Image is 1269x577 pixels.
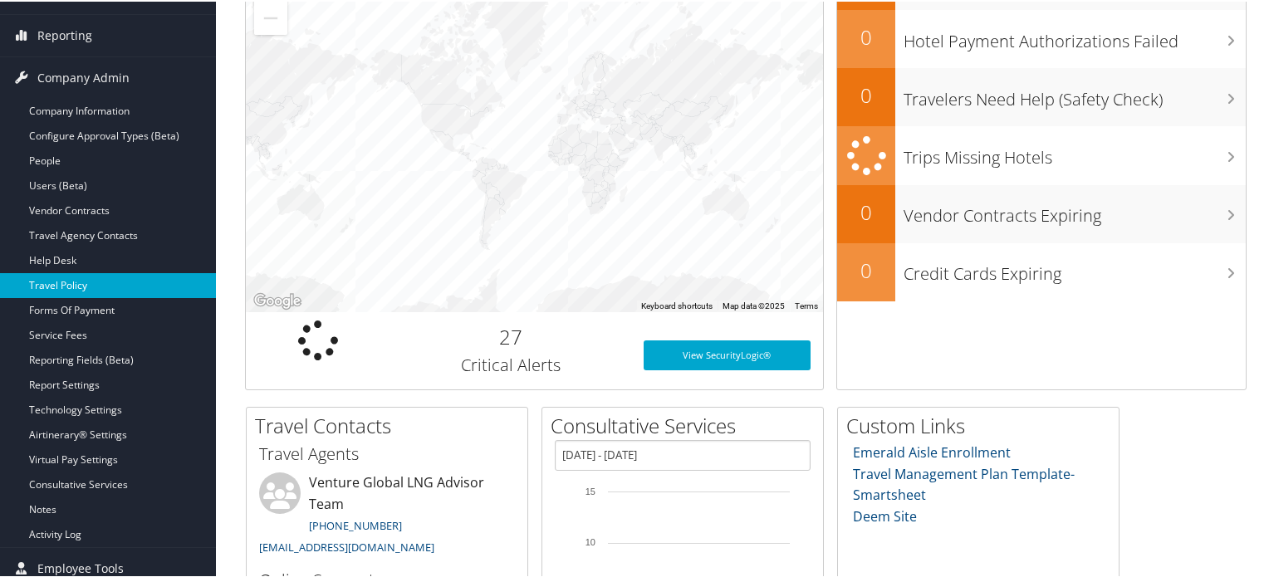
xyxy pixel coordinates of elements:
[586,535,595,545] tspan: 10
[837,197,895,225] h2: 0
[853,463,1075,503] a: Travel Management Plan Template- Smartsheet
[723,300,785,309] span: Map data ©2025
[837,255,895,283] h2: 0
[837,22,895,50] h2: 0
[795,300,818,309] a: Terms (opens in new tab)
[403,321,619,350] h2: 27
[641,299,713,311] button: Keyboard shortcuts
[846,410,1119,438] h2: Custom Links
[250,289,305,311] img: Google
[904,20,1246,51] h3: Hotel Payment Authorizations Failed
[255,410,527,438] h2: Travel Contacts
[259,538,434,553] a: [EMAIL_ADDRESS][DOMAIN_NAME]
[904,252,1246,284] h3: Credit Cards Expiring
[251,471,523,560] li: Venture Global LNG Advisor Team
[551,410,823,438] h2: Consultative Services
[309,516,402,531] a: [PHONE_NUMBER]
[37,56,130,97] span: Company Admin
[904,136,1246,168] h3: Trips Missing Hotels
[904,78,1246,110] h3: Travelers Need Help (Safety Check)
[837,66,1246,125] a: 0Travelers Need Help (Safety Check)
[837,125,1246,183] a: Trips Missing Hotels
[853,442,1011,460] a: Emerald Aisle Enrollment
[837,80,895,108] h2: 0
[853,506,917,524] a: Deem Site
[250,289,305,311] a: Open this area in Google Maps (opens a new window)
[37,13,92,55] span: Reporting
[259,441,515,464] h3: Travel Agents
[644,339,811,369] a: View SecurityLogic®
[837,8,1246,66] a: 0Hotel Payment Authorizations Failed
[837,183,1246,242] a: 0Vendor Contracts Expiring
[837,242,1246,300] a: 0Credit Cards Expiring
[586,485,595,495] tspan: 15
[403,352,619,375] h3: Critical Alerts
[904,194,1246,226] h3: Vendor Contracts Expiring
